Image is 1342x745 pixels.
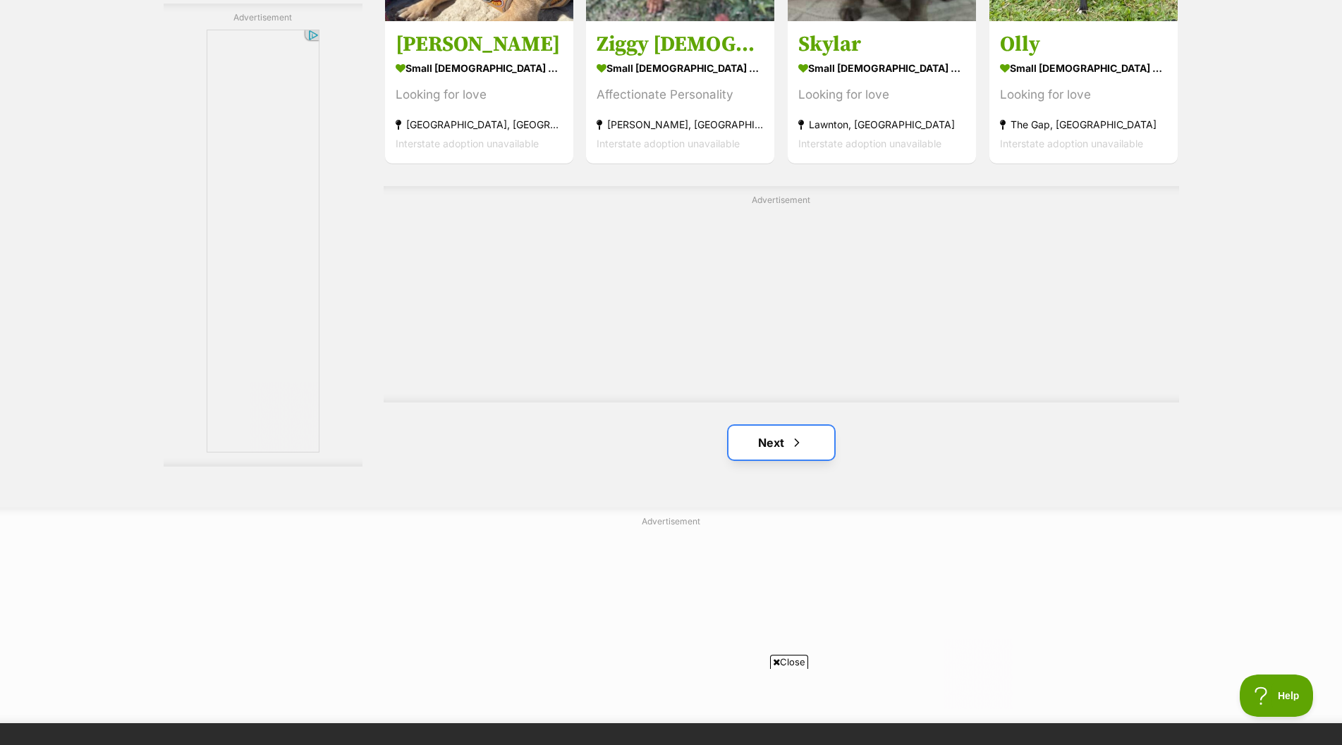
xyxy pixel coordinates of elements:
span: Interstate adoption unavailable [597,137,740,149]
span: Close [770,655,808,669]
iframe: Help Scout Beacon - Open [1240,675,1314,717]
a: Olly small [DEMOGRAPHIC_DATA] Dog Looking for love The Gap, [GEOGRAPHIC_DATA] Interstate adoption... [989,20,1178,164]
h3: Skylar [798,31,965,58]
strong: small [DEMOGRAPHIC_DATA] Dog [597,58,764,78]
h3: [PERSON_NAME] [396,31,563,58]
a: [PERSON_NAME] small [DEMOGRAPHIC_DATA] Dog Looking for love [GEOGRAPHIC_DATA], [GEOGRAPHIC_DATA] ... [385,20,573,164]
a: Skylar small [DEMOGRAPHIC_DATA] Dog Looking for love Lawnton, [GEOGRAPHIC_DATA] Interstate adopti... [788,20,976,164]
div: Advertisement [384,186,1179,402]
a: Ziggy [DEMOGRAPHIC_DATA] small [DEMOGRAPHIC_DATA] Dog Affectionate Personality [PERSON_NAME], [GE... [586,20,774,164]
iframe: Advertisement [439,212,1123,388]
strong: small [DEMOGRAPHIC_DATA] Dog [396,58,563,78]
strong: The Gap, [GEOGRAPHIC_DATA] [1000,115,1167,134]
span: Interstate adoption unavailable [798,137,941,149]
strong: [PERSON_NAME], [GEOGRAPHIC_DATA] [597,115,764,134]
iframe: Advertisement [207,30,319,452]
iframe: Advertisement [329,675,1013,738]
div: Looking for love [396,85,563,104]
nav: Pagination [384,426,1179,460]
div: Looking for love [1000,85,1167,104]
div: Looking for love [798,85,965,104]
strong: [GEOGRAPHIC_DATA], [GEOGRAPHIC_DATA] [396,115,563,134]
strong: Lawnton, [GEOGRAPHIC_DATA] [798,115,965,134]
h3: Olly [1000,31,1167,58]
iframe: Advertisement [329,533,1013,709]
span: Interstate adoption unavailable [396,137,539,149]
strong: small [DEMOGRAPHIC_DATA] Dog [798,58,965,78]
h3: Ziggy [DEMOGRAPHIC_DATA] [597,31,764,58]
span: Interstate adoption unavailable [1000,137,1143,149]
a: Next page [728,426,834,460]
div: Affectionate Personality [597,85,764,104]
div: Advertisement [164,4,362,467]
strong: small [DEMOGRAPHIC_DATA] Dog [1000,58,1167,78]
